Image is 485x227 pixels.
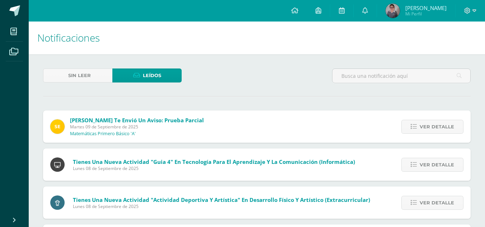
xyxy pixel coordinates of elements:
[332,69,470,83] input: Busca una notificación aquí
[70,124,204,130] span: Martes 09 de Septiembre de 2025
[420,196,454,209] span: Ver detalle
[70,117,204,124] span: [PERSON_NAME] te envió un aviso: Prueba Parcial
[73,196,370,203] span: Tienes una nueva actividad "Actividad Deportiva y Artística" En Desarrollo Físico y Artístico (Ex...
[420,120,454,133] span: Ver detalle
[112,68,182,82] a: Leídos
[70,131,136,137] p: Matemáticas Primero Básico 'A'
[386,4,400,18] img: 1657f0569aa92cb720f1e5638fa2ca11.png
[405,4,447,11] span: [PERSON_NAME]
[68,69,91,82] span: Sin leer
[405,11,447,17] span: Mi Perfil
[73,165,355,171] span: Lunes 08 de Septiembre de 2025
[73,158,355,165] span: Tienes una nueva actividad "Guia 4" En Tecnología para el Aprendizaje y la Comunicación (Informát...
[73,203,370,209] span: Lunes 08 de Septiembre de 2025
[420,158,454,171] span: Ver detalle
[37,31,100,44] span: Notificaciones
[143,69,161,82] span: Leídos
[50,119,65,134] img: 03c2987289e60ca238394da5f82a525a.png
[43,68,112,82] a: Sin leer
